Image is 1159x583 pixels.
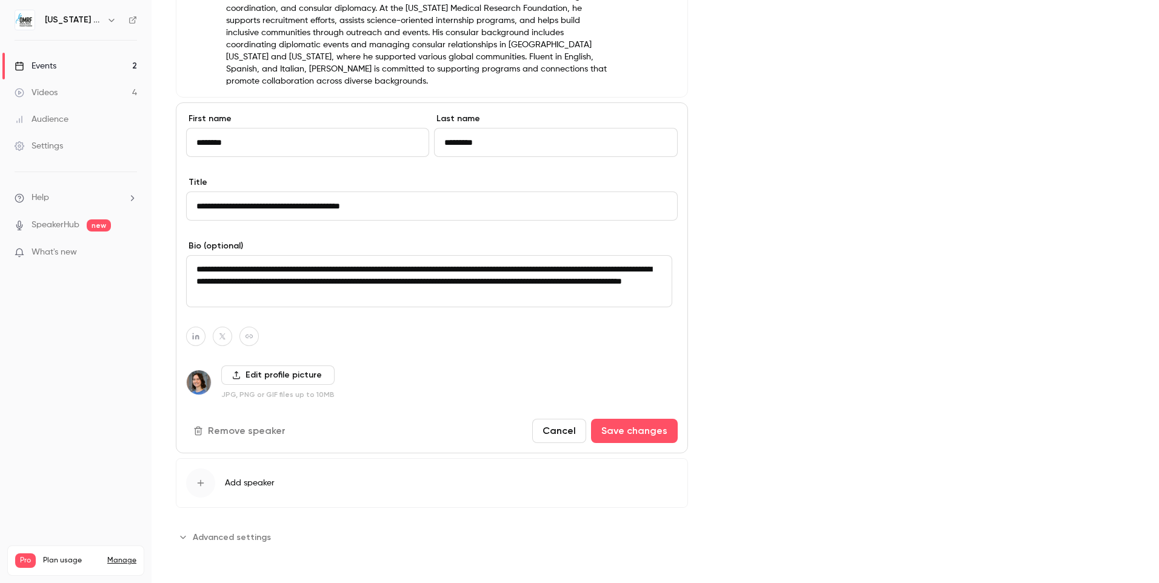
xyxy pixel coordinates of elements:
div: Videos [15,87,58,99]
section: Advanced settings [176,527,688,547]
span: Add speaker [225,477,275,489]
p: JPG, PNG or GIF files up to 10MB [221,390,335,399]
button: Remove speaker [186,419,295,443]
label: Title [186,176,678,188]
img: Jennifer Allenwood [187,370,211,395]
button: Advanced settings [176,527,278,547]
button: Add speaker [176,458,688,508]
span: Advanced settings [193,531,271,544]
label: Last name [434,113,677,125]
a: Manage [107,556,136,565]
img: Oklahoma Medical Research Foundation [15,10,35,30]
button: Cancel [532,419,586,443]
button: Save changes [591,419,678,443]
span: Plan usage [43,556,100,565]
label: Edit profile picture [221,365,335,385]
a: SpeakerHub [32,219,79,232]
h6: [US_STATE] Medical Research Foundation [45,14,102,26]
li: help-dropdown-opener [15,192,137,204]
div: Settings [15,140,63,152]
div: Audience [15,113,68,125]
span: new [87,219,111,232]
span: Help [32,192,49,204]
label: First name [186,113,429,125]
span: Pro [15,553,36,568]
div: Events [15,60,56,72]
span: What's new [32,246,77,259]
label: Bio (optional) [186,240,678,252]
